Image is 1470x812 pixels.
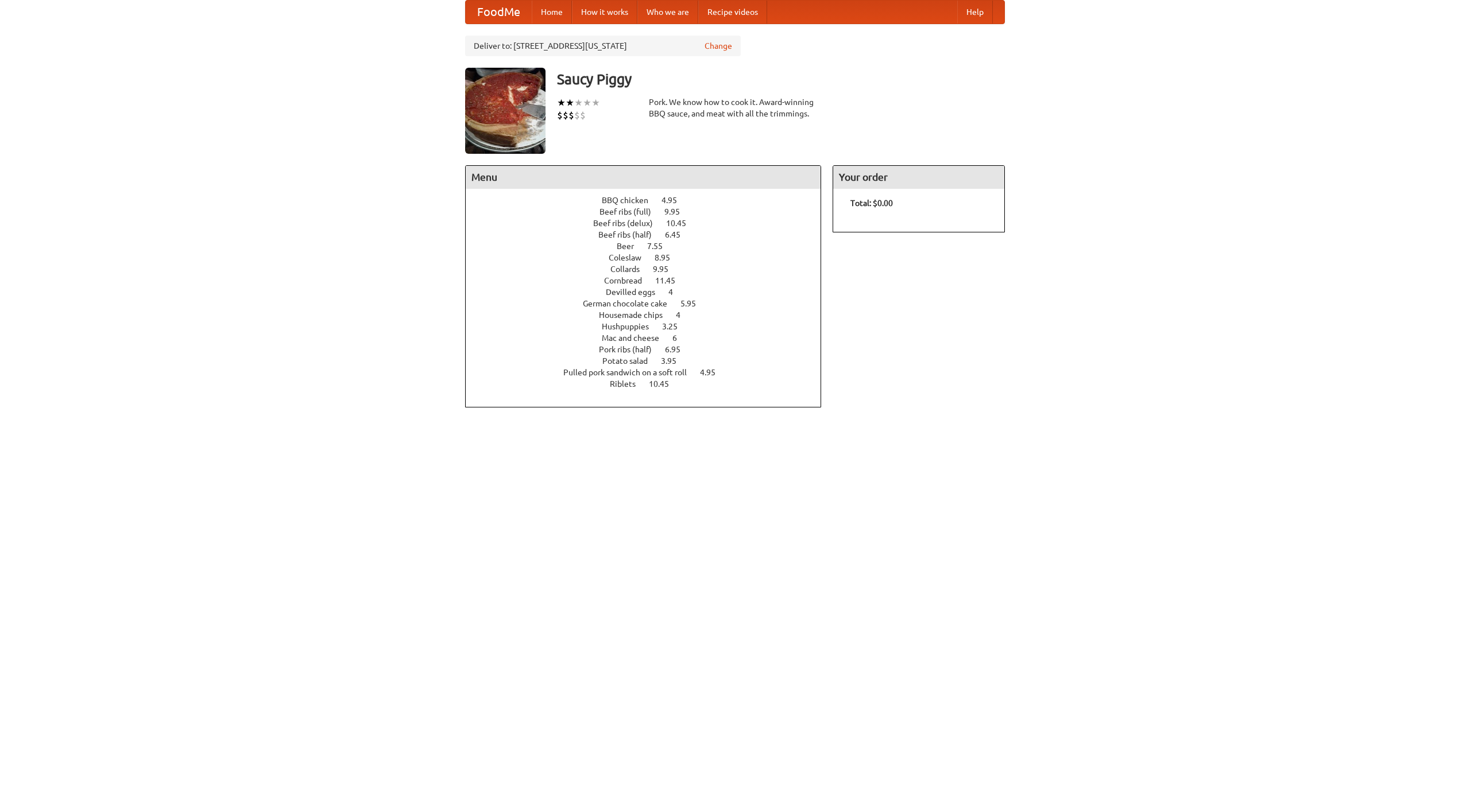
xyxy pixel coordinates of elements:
li: ★ [557,96,566,109]
span: 3.95 [661,356,688,366]
li: ★ [566,96,574,109]
div: Pork. We know how to cook it. Award-winning BBQ sauce, and meat with all the trimmings. [649,96,821,119]
h3: Saucy Piggy [557,68,1005,91]
a: Potato salad 3.95 [602,356,698,366]
span: 5.95 [680,299,707,308]
span: 8.95 [655,253,682,262]
span: 6.95 [665,345,692,354]
a: Home [532,1,572,24]
a: Cornbread 11.45 [604,276,697,285]
span: Housemade chips [599,310,674,320]
span: 3.25 [662,322,689,331]
img: angular.jpg [465,68,546,154]
span: Cornbread [604,276,653,285]
a: How it works [572,1,637,24]
a: Beef ribs (delux) 10.45 [593,219,707,228]
span: Riblets [610,379,647,388]
span: Beef ribs (delux) [593,219,664,228]
span: 9.95 [664,207,691,216]
span: 7.55 [647,242,674,251]
li: $ [557,109,563,122]
span: Pulled pork sandwich on a soft roll [563,368,698,377]
span: 6.45 [665,230,692,239]
a: Collards 9.95 [610,265,690,274]
a: Housemade chips 4 [599,310,702,320]
span: 6 [672,333,688,343]
a: Hushpuppies 3.25 [602,322,699,331]
span: Mac and cheese [602,333,671,343]
li: $ [568,109,574,122]
a: Beef ribs (full) 9.95 [599,207,701,216]
a: BBQ chicken 4.95 [602,196,698,205]
span: German chocolate cake [583,299,679,308]
h4: Menu [466,166,821,189]
span: Coleslaw [609,253,653,262]
a: Who we are [637,1,698,24]
div: Deliver to: [STREET_ADDRESS][US_STATE] [465,36,741,56]
li: ★ [591,96,600,109]
a: Beef ribs (half) 6.45 [598,230,702,239]
span: Pork ribs (half) [599,345,663,354]
a: Mac and cheese 6 [602,333,698,343]
li: $ [563,109,568,122]
a: Pork ribs (half) 6.95 [599,345,702,354]
span: 4 [676,310,692,320]
span: Potato salad [602,356,659,366]
span: BBQ chicken [602,196,660,205]
a: Devilled eggs 4 [606,287,694,297]
a: Change [705,40,732,52]
a: Help [957,1,993,24]
span: 4.95 [661,196,688,205]
span: Beef ribs (full) [599,207,663,216]
a: Recipe videos [698,1,767,24]
li: $ [580,109,586,122]
a: Beer 7.55 [617,242,684,251]
span: Beer [617,242,645,251]
a: Pulled pork sandwich on a soft roll 4.95 [563,368,737,377]
li: ★ [574,96,583,109]
span: 10.45 [649,379,680,388]
span: 9.95 [653,265,680,274]
li: $ [574,109,580,122]
span: Devilled eggs [606,287,667,297]
a: Riblets 10.45 [610,379,690,388]
a: German chocolate cake 5.95 [583,299,717,308]
span: 10.45 [666,219,698,228]
span: 11.45 [655,276,687,285]
b: Total: $0.00 [850,199,893,208]
h4: Your order [833,166,1004,189]
span: Collards [610,265,651,274]
span: 4 [668,287,684,297]
span: Hushpuppies [602,322,660,331]
a: Coleslaw 8.95 [609,253,691,262]
span: 4.95 [700,368,727,377]
a: FoodMe [466,1,532,24]
li: ★ [583,96,591,109]
span: Beef ribs (half) [598,230,663,239]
